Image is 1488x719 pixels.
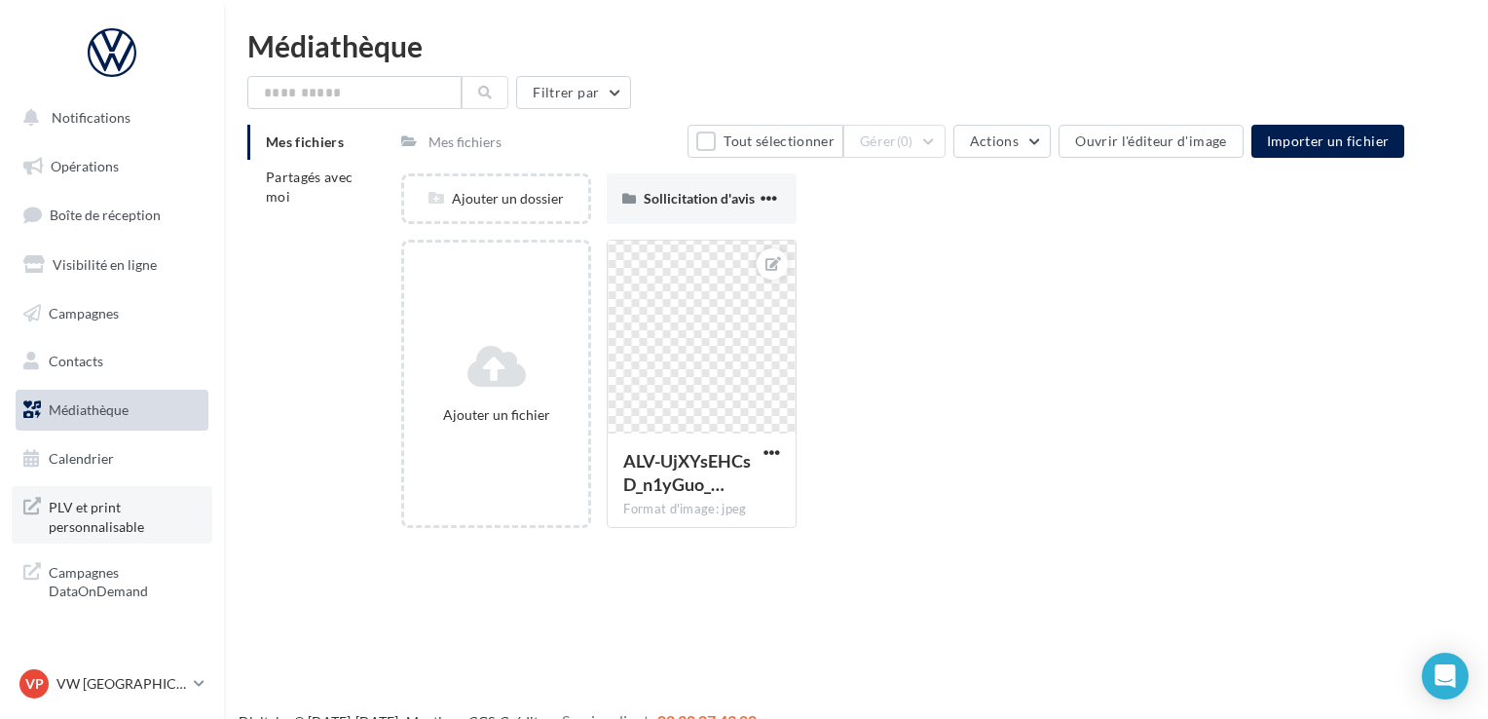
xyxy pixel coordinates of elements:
[644,190,755,207] span: Sollicitation d'avis
[25,674,44,694] span: VP
[843,125,946,158] button: Gérer(0)
[12,438,212,479] a: Calendrier
[49,494,201,536] span: PLV et print personnalisable
[404,189,588,208] div: Ajouter un dossier
[49,401,129,418] span: Médiathèque
[1267,132,1390,149] span: Importer un fichier
[12,146,212,187] a: Opérations
[623,450,751,495] span: ALV-UjXYsEHCsD_n1yGuo_NtE1wLW2BVHzVJaodB2oYpCrI6W4PwNmay
[56,674,186,694] p: VW [GEOGRAPHIC_DATA] 13
[266,169,353,205] span: Partagés avec moi
[52,109,130,126] span: Notifications
[953,125,1051,158] button: Actions
[247,31,1465,60] div: Médiathèque
[49,353,103,369] span: Contacts
[623,501,780,518] div: Format d'image: jpeg
[516,76,631,109] button: Filtrer par
[53,256,157,273] span: Visibilité en ligne
[12,390,212,431] a: Médiathèque
[970,132,1019,149] span: Actions
[1422,653,1469,700] div: Open Intercom Messenger
[49,450,114,467] span: Calendrier
[688,125,843,158] button: Tout sélectionner
[12,486,212,544] a: PLV et print personnalisable
[16,665,208,702] a: VP VW [GEOGRAPHIC_DATA] 13
[12,293,212,334] a: Campagnes
[12,194,212,236] a: Boîte de réception
[266,133,344,150] span: Mes fichiers
[1059,125,1243,158] button: Ouvrir l'éditeur d'image
[50,207,161,223] span: Boîte de réception
[897,133,913,149] span: (0)
[1251,125,1405,158] button: Importer un fichier
[12,245,212,285] a: Visibilité en ligne
[12,341,212,382] a: Contacts
[49,304,119,321] span: Campagnes
[51,158,119,174] span: Opérations
[428,132,502,152] div: Mes fichiers
[412,405,580,425] div: Ajouter un fichier
[12,97,205,138] button: Notifications
[12,551,212,609] a: Campagnes DataOnDemand
[49,559,201,601] span: Campagnes DataOnDemand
